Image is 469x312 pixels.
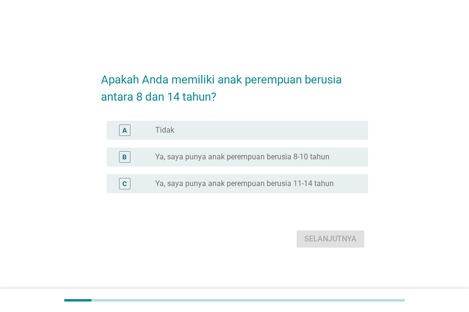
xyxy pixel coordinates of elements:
label: Tidak [155,125,174,135]
div: B [122,152,127,162]
label: Ya, saya punya anak perempuan berusia 11-14 tahun [155,179,334,188]
label: Ya, saya punya anak perempuan berusia 8-10 tahun [155,152,329,162]
h2: Apakah Anda memiliki anak perempuan berusia antara 8 dan 14 tahun? [101,62,368,105]
div: C [122,179,127,189]
div: A [122,125,127,135]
